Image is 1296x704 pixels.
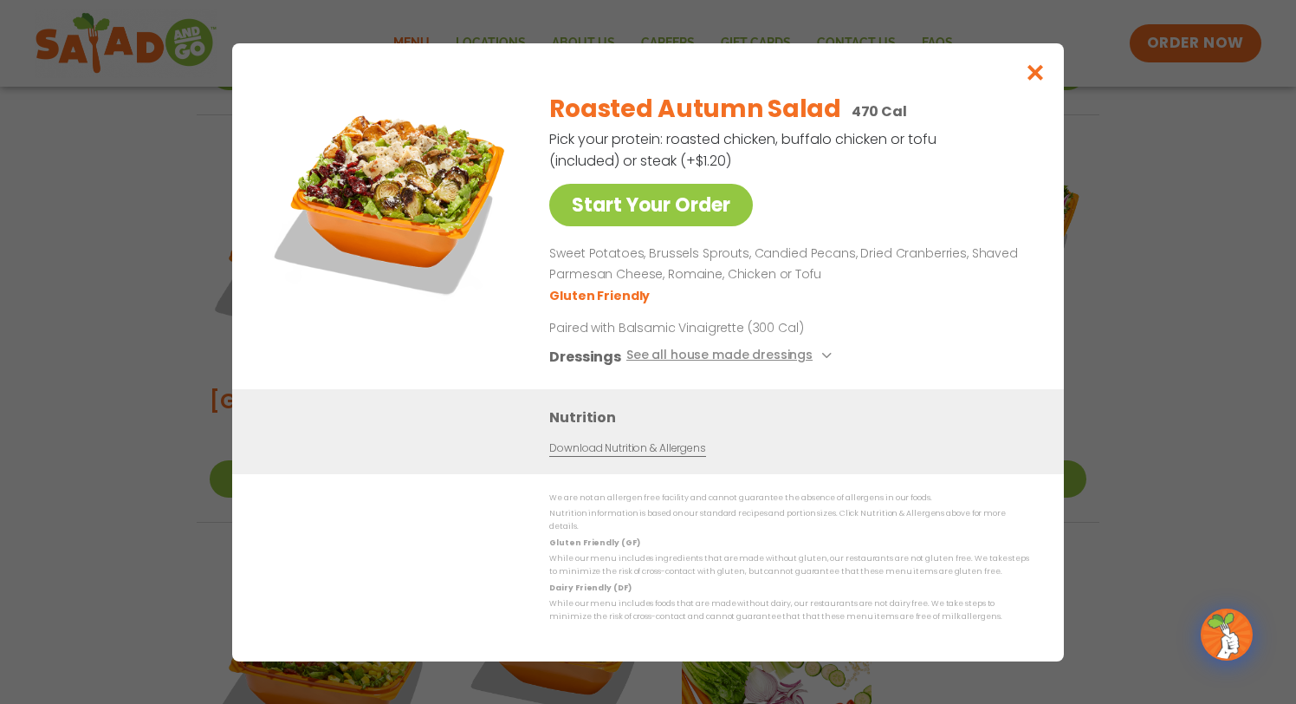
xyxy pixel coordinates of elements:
[1008,43,1064,101] button: Close modal
[1202,610,1251,659] img: wpChatIcon
[549,286,652,304] li: Gluten Friendly
[549,128,939,172] p: Pick your protein: roasted chicken, buffalo chicken or tofu (included) or steak (+$1.20)
[549,440,705,456] a: Download Nutrition & Allergens
[549,244,1022,285] p: Sweet Potatoes, Brussels Sprouts, Candied Pecans, Dried Cranberries, Shaved Parmesan Cheese, Roma...
[549,582,631,592] strong: Dairy Friendly (DF)
[549,492,1029,505] p: We are not an allergen free facility and cannot guarantee the absence of allergens in our foods.
[549,597,1029,624] p: While our menu includes foods that are made without dairy, our restaurants are not dairy free. We...
[626,345,837,367] button: See all house made dressings
[549,318,870,336] p: Paired with Balsamic Vinaigrette (300 Cal)
[549,345,621,367] h3: Dressings
[271,78,514,321] img: Featured product photo for Roasted Autumn Salad
[549,552,1029,579] p: While our menu includes ingredients that are made without gluten, our restaurants are not gluten ...
[852,101,907,122] p: 470 Cal
[549,406,1038,427] h3: Nutrition
[549,537,639,547] strong: Gluten Friendly (GF)
[549,184,753,226] a: Start Your Order
[549,91,840,127] h2: Roasted Autumn Salad
[549,507,1029,534] p: Nutrition information is based on our standard recipes and portion sizes. Click Nutrition & Aller...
